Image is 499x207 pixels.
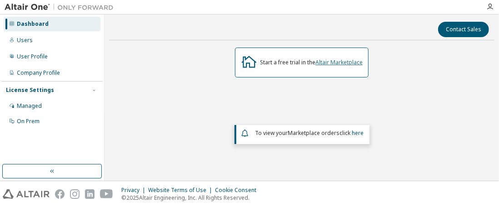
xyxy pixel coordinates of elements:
div: License Settings [6,87,54,94]
img: instagram.svg [70,189,80,199]
p: © 2025 Altair Engineering, Inc. All Rights Reserved. [121,194,262,202]
a: here [352,129,364,137]
img: youtube.svg [100,189,113,199]
span: To view your click [255,129,364,137]
div: Company Profile [17,69,60,77]
a: Altair Marketplace [315,58,363,66]
div: Website Terms of Use [148,187,215,194]
div: Users [17,37,33,44]
em: Marketplace orders [288,129,340,137]
div: Privacy [121,187,148,194]
img: Altair One [5,3,118,12]
div: Cookie Consent [215,187,262,194]
div: Dashboard [17,20,49,28]
div: On Prem [17,118,40,125]
div: User Profile [17,53,48,60]
button: Contact Sales [438,22,489,37]
img: linkedin.svg [85,189,95,199]
img: altair_logo.svg [3,189,50,199]
img: facebook.svg [55,189,65,199]
div: Managed [17,102,42,110]
div: Start a free trial in the [260,59,363,66]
